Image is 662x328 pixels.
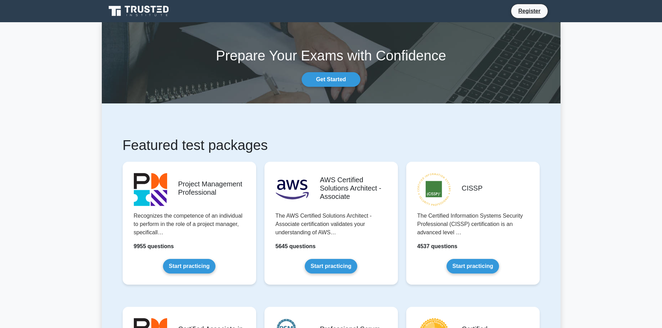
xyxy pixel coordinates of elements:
[447,259,499,274] a: Start practicing
[514,7,545,15] a: Register
[102,47,561,64] h1: Prepare Your Exams with Confidence
[302,72,360,87] a: Get Started
[305,259,357,274] a: Start practicing
[163,259,215,274] a: Start practicing
[123,137,540,153] h1: Featured test packages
